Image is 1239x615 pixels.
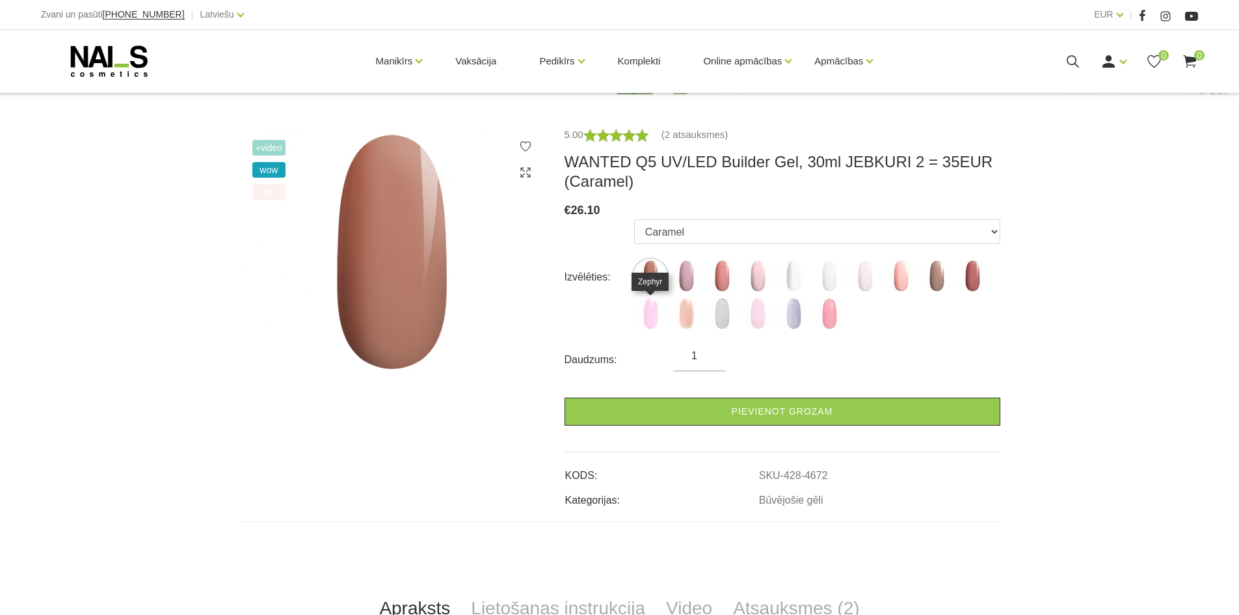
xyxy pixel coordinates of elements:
[191,7,194,23] span: |
[41,7,185,23] div: Zvani un pasūti
[252,162,286,178] span: wow
[849,260,881,292] img: ...
[885,260,917,292] img: ...
[565,267,634,288] div: Izvēlēties:
[571,204,600,217] span: 26.10
[1146,53,1162,70] a: 0
[634,260,667,292] img: ...
[670,297,702,330] img: ...
[200,7,234,22] a: Latviešu
[565,349,674,370] div: Daudzums:
[252,140,286,156] span: +Video
[777,297,810,330] img: ...
[759,495,823,506] a: Būvējošie gēli
[565,459,758,484] td: KODS:
[1194,50,1205,61] span: 0
[706,297,738,330] img: ...
[239,127,545,377] img: WANTED Q5 UV/LED Builder Gel, 30ml JEBKURI 2 = 35EUR
[813,297,846,330] img: ...
[1130,7,1132,23] span: |
[565,129,583,140] span: 5.00
[252,184,286,200] span: top
[103,10,185,20] a: [PHONE_NUMBER]
[565,152,1000,191] h3: WANTED Q5 UV/LED Builder Gel, 30ml JEBKURI 2 = 35EUR (Caramel)
[741,297,774,330] img: ...
[607,30,671,92] a: Komplekti
[703,35,782,87] a: Online apmācības
[539,35,574,87] a: Pedikīrs
[813,260,846,292] img: ...
[103,9,185,20] span: [PHONE_NUMBER]
[1158,50,1169,61] span: 0
[565,484,758,508] td: Kategorijas:
[445,30,507,92] a: Vaksācija
[777,260,810,292] img: ...
[565,204,571,217] span: €
[565,398,1000,426] a: Pievienot grozam
[670,260,702,292] img: ...
[661,127,728,143] a: (2 atsauksmes)
[1094,7,1113,22] a: EUR
[634,297,667,330] img: ...
[759,470,828,482] a: SKU-428-4672
[706,260,738,292] img: ...
[956,260,989,292] img: ...
[376,35,413,87] a: Manikīrs
[1182,53,1198,70] a: 0
[741,260,774,292] img: ...
[920,260,953,292] img: ...
[814,35,863,87] a: Apmācības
